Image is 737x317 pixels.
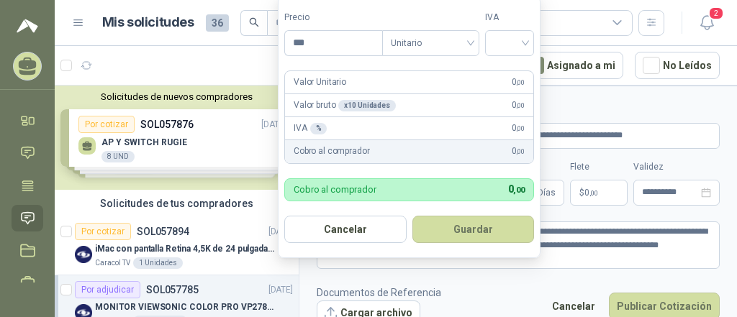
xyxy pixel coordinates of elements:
[412,216,534,243] button: Guardar
[485,11,534,24] label: IVA
[95,257,130,269] p: Caracol TV
[268,225,293,239] p: [DATE]
[516,124,525,132] span: ,00
[55,217,299,275] a: Por cotizarSOL057894[DATE] Company LogoiMac con pantalla Retina 4,5K de 24 pulgadas M4Caracol TV1...
[519,52,623,79] button: Asignado a mi
[102,12,194,33] h1: Mis solicitudes
[694,10,720,36] button: 2
[317,285,441,300] p: Documentos de Referencia
[60,91,293,102] button: Solicitudes de nuevos compradores
[294,75,346,89] p: Valor Unitario
[507,183,524,195] span: 0
[294,121,327,135] p: IVA
[284,11,382,24] label: Precio
[309,123,327,134] div: %
[570,180,628,206] p: $ 0,00
[284,216,407,243] button: Cancelar
[75,246,92,263] img: Company Logo
[294,98,396,112] p: Valor bruto
[55,86,299,190] div: Solicitudes de nuevos compradoresPor cotizarSOL057876[DATE] AP Y SWITCH RUGIE8 UNDPor cotizarSOL0...
[268,283,293,297] p: [DATE]
[579,188,584,197] span: $
[95,242,274,256] p: iMac con pantalla Retina 4,5K de 24 pulgadas M4
[570,160,628,174] label: Flete
[635,52,720,79] button: No Leídos
[294,145,369,159] p: Cobro al comprador
[513,185,525,195] span: ,00
[633,160,720,174] label: Validez
[294,185,376,195] p: Cobro al comprador
[146,285,199,295] p: SOL057785
[55,190,299,217] div: Solicitudes de tus compradores
[133,257,183,269] div: 1 Unidades
[511,145,524,159] span: 0
[511,121,524,135] span: 0
[391,32,471,54] span: Unitario
[338,100,395,111] div: x 10 Unidades
[75,281,140,298] div: Por adjudicar
[75,223,131,240] div: Por cotizar
[516,78,525,86] span: ,00
[95,300,274,314] p: MONITOR VIEWSONIC COLOR PRO VP2786-4K
[249,17,259,27] span: search
[516,148,525,156] span: ,00
[17,17,38,35] img: Logo peakr
[206,14,229,32] span: 36
[589,189,598,197] span: ,00
[516,101,525,109] span: ,00
[708,6,724,20] span: 2
[511,98,524,112] span: 0
[584,188,598,197] span: 0
[511,75,524,89] span: 0
[538,180,556,205] span: Días
[137,226,189,236] p: SOL057894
